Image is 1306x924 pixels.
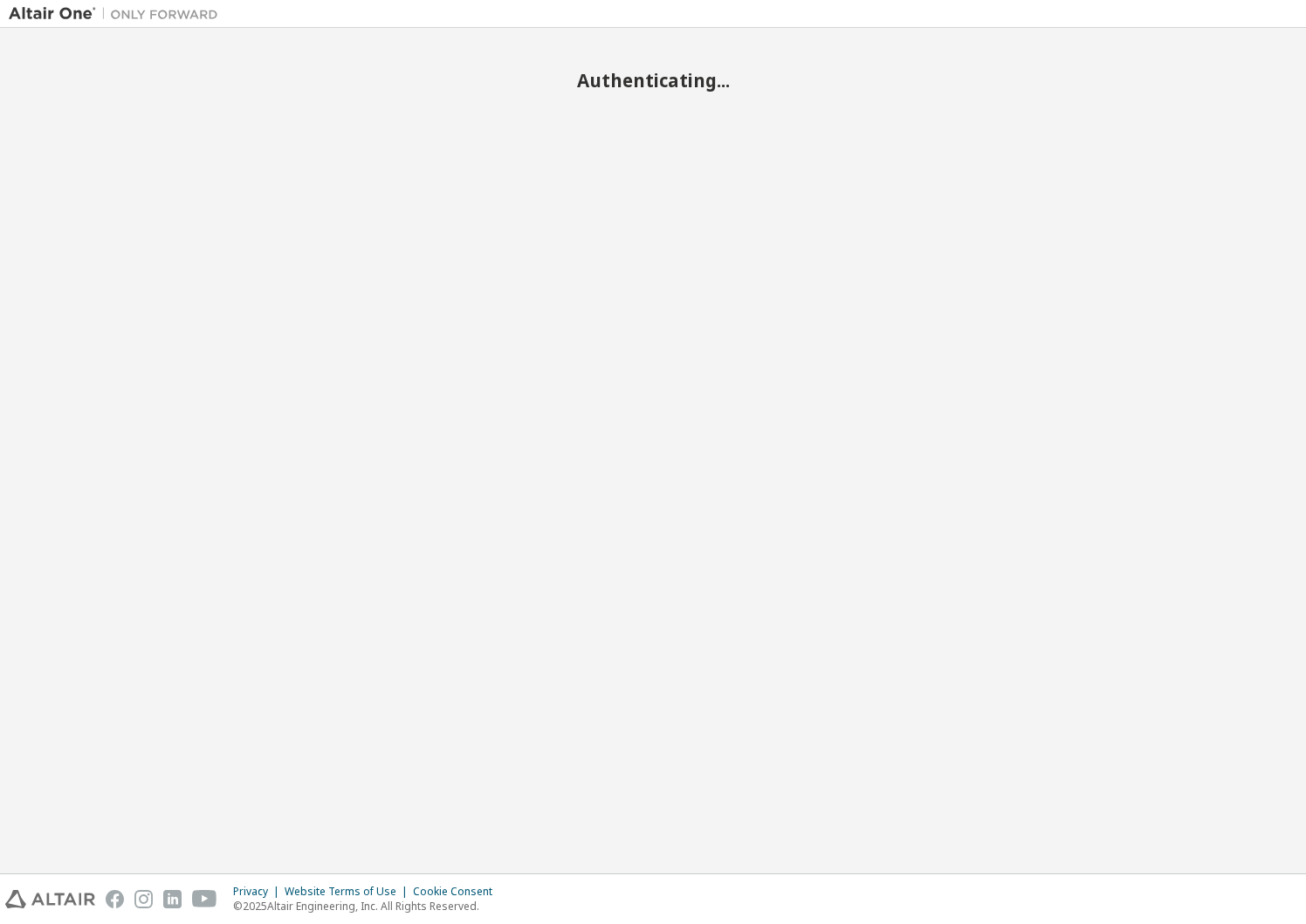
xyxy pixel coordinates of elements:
p: © 2025 Altair Engineering, Inc. All Rights Reserved. [233,899,503,914]
div: Privacy [233,885,285,899]
img: altair_logo.svg [5,890,95,908]
img: facebook.svg [106,890,124,908]
img: Altair One [9,5,227,23]
img: youtube.svg [192,890,217,908]
img: linkedin.svg [163,890,182,908]
div: Website Terms of Use [285,885,413,899]
img: instagram.svg [134,890,153,908]
div: Cookie Consent [413,885,503,899]
h2: Authenticating... [9,69,1297,92]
